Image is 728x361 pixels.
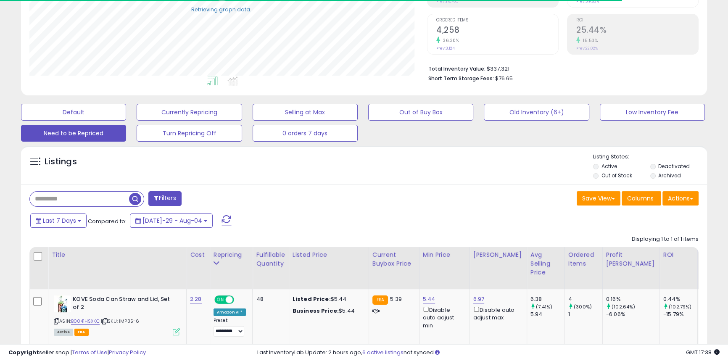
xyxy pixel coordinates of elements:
b: Total Inventory Value: [428,65,485,72]
div: Title [52,250,183,259]
button: 0 orders 7 days [253,125,358,142]
span: | SKU: IMP35-6 [101,318,139,324]
b: Short Term Storage Fees: [428,75,494,82]
div: [PERSON_NAME] [473,250,523,259]
small: Prev: 22.02% [576,46,598,51]
span: Ordered Items [436,18,558,23]
div: 6.38 [530,295,564,303]
button: Out of Buy Box [368,104,473,121]
small: (300%) [574,303,592,310]
p: Listing States: [593,153,707,161]
small: (102.64%) [612,303,635,310]
div: 0.16% [606,295,659,303]
a: B0041HSXKC [71,318,100,325]
button: Actions [662,191,699,206]
b: Business Price: [293,307,339,315]
label: Active [601,163,617,170]
div: seller snap | | [8,349,146,357]
span: Compared to: [88,217,127,225]
div: 5.94 [530,311,564,318]
div: $5.44 [293,295,362,303]
label: Deactivated [658,163,690,170]
small: FBA [372,295,388,305]
label: Out of Stock [601,172,632,179]
div: Listed Price [293,250,365,259]
span: All listings currently available for purchase on Amazon [54,329,73,336]
b: KOVE Soda Can Straw and Lid, Set of 2 [73,295,175,313]
button: Need to be Repriced [21,125,126,142]
small: 36.30% [440,37,459,44]
img: 41KpRjW6TTL._SL40_.jpg [54,295,71,312]
small: (7.41%) [536,303,552,310]
div: Retrieving graph data.. [191,5,253,13]
div: Min Price [423,250,466,259]
span: [DATE]-29 - Aug-04 [142,216,202,225]
div: Current Buybox Price [372,250,416,268]
b: Listed Price: [293,295,331,303]
a: 6 active listings [362,348,404,356]
button: Save View [577,191,620,206]
span: 2025-08-12 17:38 GMT [686,348,720,356]
small: (102.79%) [669,303,691,310]
div: Cost [190,250,206,259]
button: Low Inventory Fee [600,104,705,121]
button: [DATE]-29 - Aug-04 [130,213,213,228]
button: Default [21,104,126,121]
div: 4 [568,295,602,303]
button: Turn Repricing Off [137,125,242,142]
span: ROI [576,18,698,23]
a: Terms of Use [72,348,108,356]
div: $5.44 [293,307,362,315]
label: Archived [658,172,681,179]
div: -15.79% [663,311,697,318]
strong: Copyright [8,348,39,356]
h2: 4,258 [436,25,558,37]
a: Privacy Policy [109,348,146,356]
div: Avg Selling Price [530,250,561,277]
span: Columns [627,194,654,203]
button: Selling at Max [253,104,358,121]
div: Profit [PERSON_NAME] [606,250,656,268]
a: 2.28 [190,295,202,303]
div: 1 [568,311,602,318]
h2: 25.44% [576,25,698,37]
div: Preset: [214,318,246,337]
div: Amazon AI * [214,308,246,316]
div: Last InventoryLab Update: 2 hours ago, not synced. [257,349,720,357]
span: $76.65 [495,74,513,82]
button: Columns [622,191,661,206]
span: FBA [74,329,89,336]
div: ROI [663,250,694,259]
button: Old Inventory (6+) [484,104,589,121]
div: Disable auto adjust min [423,305,463,329]
div: Disable auto adjust max [473,305,520,321]
small: Prev: 3,124 [436,46,455,51]
span: OFF [233,296,246,303]
a: 5.44 [423,295,435,303]
button: Filters [148,191,181,206]
div: -6.06% [606,311,659,318]
span: ON [215,296,226,303]
div: ASIN: [54,295,180,335]
div: Ordered Items [568,250,599,268]
h5: Listings [45,156,77,168]
div: 48 [256,295,282,303]
small: 15.53% [580,37,598,44]
span: 5.39 [390,295,402,303]
div: Fulfillable Quantity [256,250,285,268]
div: Repricing [214,250,249,259]
button: Last 7 Days [30,213,87,228]
div: 0.44% [663,295,697,303]
span: Last 7 Days [43,216,76,225]
li: $337,321 [428,63,692,73]
a: 6.97 [473,295,485,303]
div: Displaying 1 to 1 of 1 items [632,235,699,243]
button: Currently Repricing [137,104,242,121]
